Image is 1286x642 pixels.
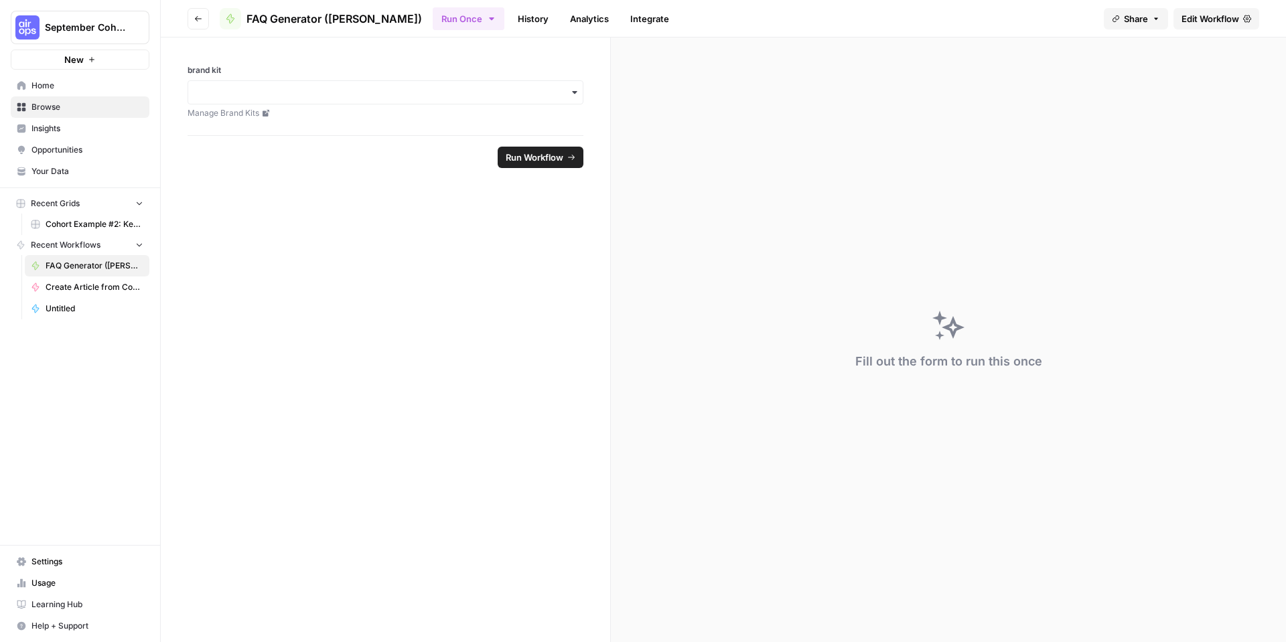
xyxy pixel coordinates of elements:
a: Home [11,75,149,96]
a: Cohort Example #2: Keyword -> Outline -> Article (Hibaaq A) [25,214,149,235]
button: Recent Grids [11,193,149,214]
span: Learning Hub [31,598,143,611]
img: September Cohort Logo [15,15,40,39]
span: Settings [31,556,143,568]
span: Help + Support [31,620,143,632]
span: Share [1124,12,1148,25]
span: Opportunities [31,144,143,156]
button: Run Once [433,7,504,30]
button: New [11,50,149,70]
button: Share [1104,8,1168,29]
span: Usage [31,577,143,589]
span: Cohort Example #2: Keyword -> Outline -> Article (Hibaaq A) [46,218,143,230]
a: Manage Brand Kits [188,107,583,119]
label: brand kit [188,64,583,76]
a: Your Data [11,161,149,182]
span: Edit Workflow [1182,12,1239,25]
span: FAQ Generator ([PERSON_NAME]) [46,260,143,272]
a: Usage [11,572,149,594]
span: September Cohort [45,21,126,34]
span: Your Data [31,165,143,177]
span: Run Workflow [506,151,563,164]
a: Browse [11,96,149,118]
a: FAQ Generator ([PERSON_NAME]) [220,8,422,29]
a: Settings [11,551,149,572]
a: History [510,8,557,29]
button: Help + Support [11,615,149,637]
a: FAQ Generator ([PERSON_NAME]) [25,255,149,276]
span: New [64,53,84,66]
span: Recent Grids [31,197,80,210]
span: Recent Workflows [31,239,100,251]
button: Recent Workflows [11,235,149,255]
span: Untitled [46,303,143,315]
div: Fill out the form to run this once [855,352,1042,371]
a: Analytics [562,8,617,29]
span: FAQ Generator ([PERSON_NAME]) [246,11,422,27]
a: Untitled [25,298,149,319]
span: Create Article from Content Brief FORK ([PERSON_NAME]) [46,281,143,293]
a: Create Article from Content Brief FORK ([PERSON_NAME]) [25,276,149,298]
span: Insights [31,123,143,135]
a: Insights [11,118,149,139]
span: Browse [31,101,143,113]
a: Learning Hub [11,594,149,615]
button: Run Workflow [498,147,583,168]
button: Workspace: September Cohort [11,11,149,44]
a: Integrate [622,8,677,29]
a: Opportunities [11,139,149,161]
a: Edit Workflow [1173,8,1259,29]
span: Home [31,80,143,92]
